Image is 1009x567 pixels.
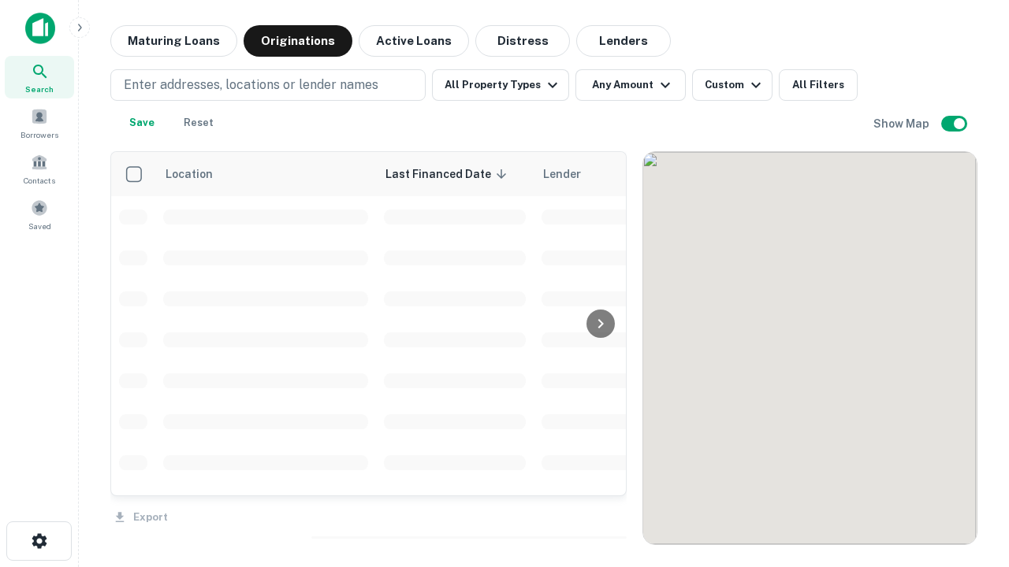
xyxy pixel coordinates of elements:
span: Lender [543,165,581,183]
button: Distress [475,25,570,57]
span: Search [25,83,54,95]
button: Active Loans [359,25,469,57]
button: Custom [692,69,773,101]
span: Borrowers [20,128,58,141]
span: Last Financed Date [385,165,512,183]
p: Enter addresses, locations or lender names [124,76,378,94]
span: Contacts [24,174,55,187]
a: Contacts [5,147,74,190]
img: capitalize-icon.png [25,13,55,44]
button: Lenders [576,25,671,57]
th: Location [155,152,376,196]
span: Location [165,165,233,183]
button: Originations [244,25,352,57]
span: Saved [28,220,51,232]
a: Search [5,56,74,98]
button: Maturing Loans [110,25,237,57]
button: All Property Types [432,69,569,101]
button: Save your search to get updates of matches that match your search criteria. [117,107,167,139]
a: Borrowers [5,102,74,144]
h6: Show Map [873,115,932,132]
button: Enter addresses, locations or lender names [110,69,426,101]
div: 0 0 [643,152,977,544]
button: All Filters [779,69,858,101]
button: Reset [173,107,224,139]
th: Lender [534,152,786,196]
button: Any Amount [575,69,686,101]
th: Last Financed Date [376,152,534,196]
a: Saved [5,193,74,235]
iframe: Chat Widget [930,391,1009,466]
div: Custom [705,76,765,94]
